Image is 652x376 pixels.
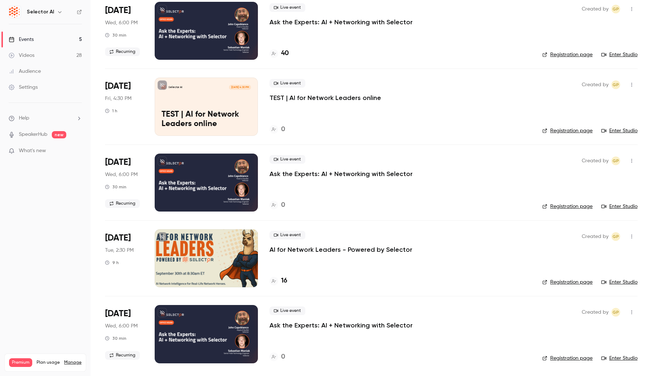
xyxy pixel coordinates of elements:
h4: 0 [281,352,285,362]
a: Manage [64,360,81,365]
a: Enter Studio [601,279,638,286]
span: Recurring [105,351,140,360]
p: Videos [9,367,23,373]
p: / 150 [67,367,81,373]
div: 30 min [105,32,126,38]
a: Ask the Experts: AI + Networking with Selector [269,170,413,178]
span: GP [613,232,619,241]
span: Gianna Papagni [611,308,620,317]
a: 40 [269,49,289,58]
span: Wed, 6:00 PM [105,322,138,330]
h4: 0 [281,125,285,134]
a: Registration page [542,279,593,286]
a: AI for Network Leaders - Powered by Selector [269,245,412,254]
a: Registration page [542,51,593,58]
div: Settings [9,84,38,91]
span: Wed, 6:00 PM [105,19,138,26]
span: Live event [269,231,305,239]
a: Ask the Experts: AI + Networking with Selector [269,321,413,330]
a: Registration page [542,203,593,210]
a: 0 [269,352,285,362]
span: Gianna Papagni [611,232,620,241]
a: Registration page [542,127,593,134]
span: Created by [582,80,609,89]
a: SpeakerHub [19,131,47,138]
span: Fri, 4:30 PM [105,95,131,102]
span: Created by [582,232,609,241]
h4: 16 [281,276,287,286]
span: Gianna Papagni [611,80,620,89]
a: Ask the Experts: AI + Networking with Selector [269,18,413,26]
span: Created by [582,308,609,317]
h4: 40 [281,49,289,58]
a: Enter Studio [601,203,638,210]
span: GP [613,156,619,165]
span: Plan usage [37,360,60,365]
p: Selector AI [168,85,182,89]
span: [DATE] [105,308,131,319]
a: TEST | AI for Network Leaders online [269,93,381,102]
span: Tue, 2:30 PM [105,247,134,254]
span: Recurring [105,199,140,208]
div: 9 h [105,260,119,266]
h6: Selector AI [27,8,54,16]
span: What's new [19,147,46,155]
span: GP [613,308,619,317]
div: Sep 12 Fri, 9:30 AM (America/Chicago) [105,78,143,135]
div: 30 min [105,335,126,341]
a: TEST | AI for Network Leaders onlineSelector AI[DATE] 4:30 PMTEST | AI for Network Leaders online [155,78,258,135]
a: Registration page [542,355,593,362]
a: 0 [269,200,285,210]
span: Wed, 6:00 PM [105,171,138,178]
span: Recurring [105,47,140,56]
span: GP [613,5,619,13]
span: [DATE] [105,80,131,92]
span: [DATE] [105,5,131,16]
div: Events [9,36,34,43]
span: Created by [582,156,609,165]
div: Oct 15 Wed, 12:00 PM (America/New York) [105,305,143,363]
li: help-dropdown-opener [9,114,82,122]
span: Premium [9,358,32,367]
div: Aug 20 Wed, 12:00 PM (America/New York) [105,2,143,60]
div: Videos [9,52,34,59]
span: Live event [269,155,305,164]
span: new [52,131,66,138]
span: Live event [269,306,305,315]
a: Enter Studio [601,355,638,362]
span: Created by [582,5,609,13]
a: 0 [269,125,285,134]
span: [DATE] 4:30 PM [229,85,251,90]
span: Live event [269,79,305,88]
span: 28 [67,368,71,372]
div: 30 min [105,184,126,190]
span: Gianna Papagni [611,5,620,13]
a: 16 [269,276,287,286]
span: Help [19,114,29,122]
span: [DATE] [105,232,131,244]
a: Enter Studio [601,51,638,58]
span: GP [613,80,619,89]
span: Gianna Papagni [611,156,620,165]
div: Sep 30 Tue, 8:30 AM (America/New York) [105,229,143,287]
div: 1 h [105,108,117,114]
span: [DATE] [105,156,131,168]
h4: 0 [281,200,285,210]
span: Live event [269,3,305,12]
div: Audience [9,68,41,75]
a: Enter Studio [601,127,638,134]
div: Sep 17 Wed, 12:00 PM (America/New York) [105,154,143,212]
p: TEST | AI for Network Leaders online [162,110,251,129]
img: Selector AI [9,6,21,18]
